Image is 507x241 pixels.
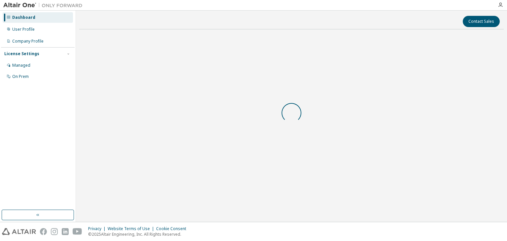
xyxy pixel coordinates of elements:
[12,27,35,32] div: User Profile
[12,15,35,20] div: Dashboard
[12,63,30,68] div: Managed
[463,16,500,27] button: Contact Sales
[12,39,44,44] div: Company Profile
[108,226,156,231] div: Website Terms of Use
[3,2,86,9] img: Altair One
[88,226,108,231] div: Privacy
[62,228,69,235] img: linkedin.svg
[156,226,190,231] div: Cookie Consent
[73,228,82,235] img: youtube.svg
[51,228,58,235] img: instagram.svg
[2,228,36,235] img: altair_logo.svg
[4,51,39,56] div: License Settings
[88,231,190,237] p: © 2025 Altair Engineering, Inc. All Rights Reserved.
[40,228,47,235] img: facebook.svg
[12,74,29,79] div: On Prem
